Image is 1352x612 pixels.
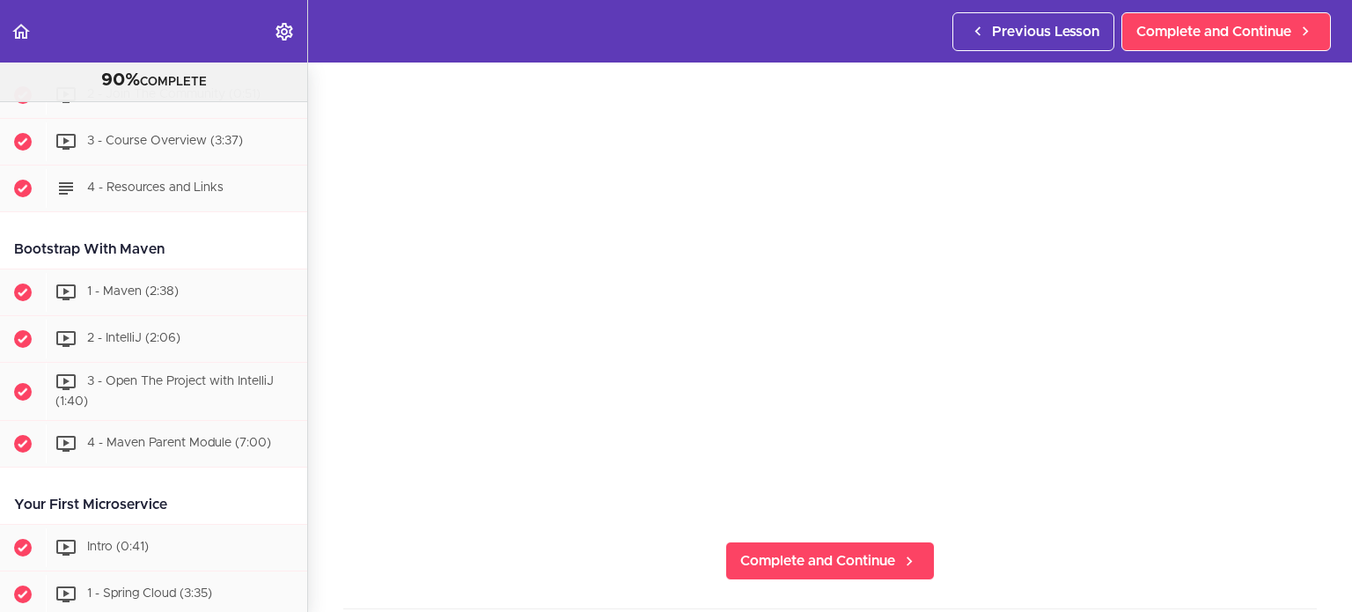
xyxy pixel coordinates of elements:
div: COMPLETE [22,70,285,92]
span: 4 - Resources and Links [87,181,224,194]
span: Complete and Continue [740,550,895,571]
span: 1 - Maven (2:38) [87,285,179,298]
span: 3 - Open The Project with IntelliJ (1:40) [55,375,274,408]
a: Previous Lesson [952,12,1114,51]
a: Complete and Continue [1121,12,1331,51]
span: Intro (0:41) [87,542,149,554]
span: 90% [101,71,140,89]
svg: Back to course curriculum [11,21,32,42]
span: Complete and Continue [1136,21,1291,42]
span: 1 - Spring Cloud (3:35) [87,588,212,601]
span: 2 - IntelliJ (2:06) [87,332,180,344]
a: Complete and Continue [725,542,935,580]
span: Previous Lesson [992,21,1099,42]
span: 4 - Maven Parent Module (7:00) [87,438,271,450]
span: 3 - Course Overview (3:37) [87,135,243,147]
svg: Settings Menu [274,21,295,42]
